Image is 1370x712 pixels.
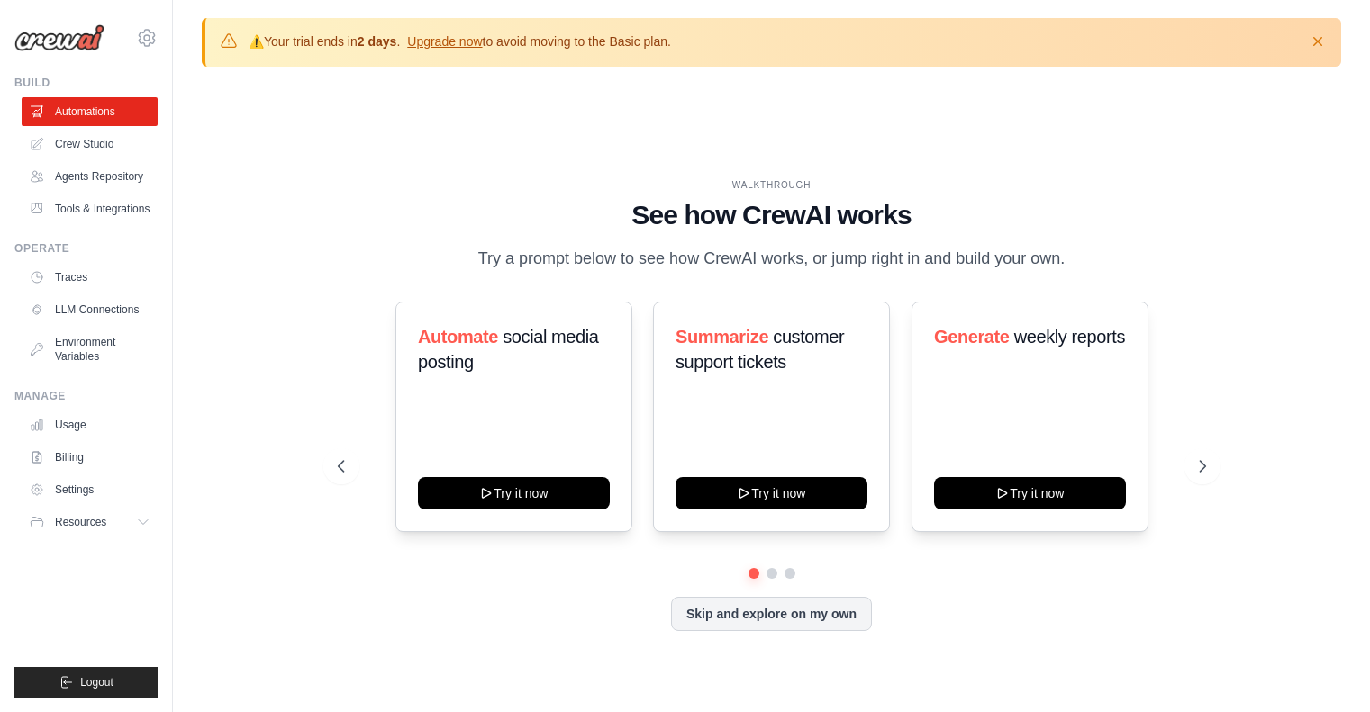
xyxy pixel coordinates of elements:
[407,34,482,49] a: Upgrade now
[249,32,671,50] p: Your trial ends in . to avoid moving to the Basic plan.
[22,410,158,439] a: Usage
[22,475,158,504] a: Settings
[676,327,844,372] span: customer support tickets
[1014,327,1125,347] span: weekly reports
[934,327,1010,347] span: Generate
[22,162,158,191] a: Agents Repository
[14,667,158,698] button: Logout
[358,34,397,49] strong: 2 days
[418,327,498,347] span: Automate
[22,508,158,536] button: Resources
[676,477,867,509] button: Try it now
[22,443,158,472] a: Billing
[469,246,1075,272] p: Try a prompt below to see how CrewAI works, or jump right in and build your own.
[934,477,1126,509] button: Try it now
[22,263,158,292] a: Traces
[676,327,768,347] span: Summarize
[80,675,113,689] span: Logout
[338,178,1206,192] div: WALKTHROUGH
[418,327,599,372] span: social media posting
[14,241,158,256] div: Operate
[338,199,1206,231] h1: See how CrewAI works
[14,24,104,51] img: Logo
[249,34,264,49] strong: ⚠️
[22,328,158,371] a: Environment Variables
[22,97,158,126] a: Automations
[22,295,158,324] a: LLM Connections
[22,130,158,158] a: Crew Studio
[418,477,610,509] button: Try it now
[55,515,106,529] span: Resources
[14,389,158,403] div: Manage
[22,194,158,223] a: Tools & Integrations
[671,597,872,631] button: Skip and explore on my own
[14,76,158,90] div: Build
